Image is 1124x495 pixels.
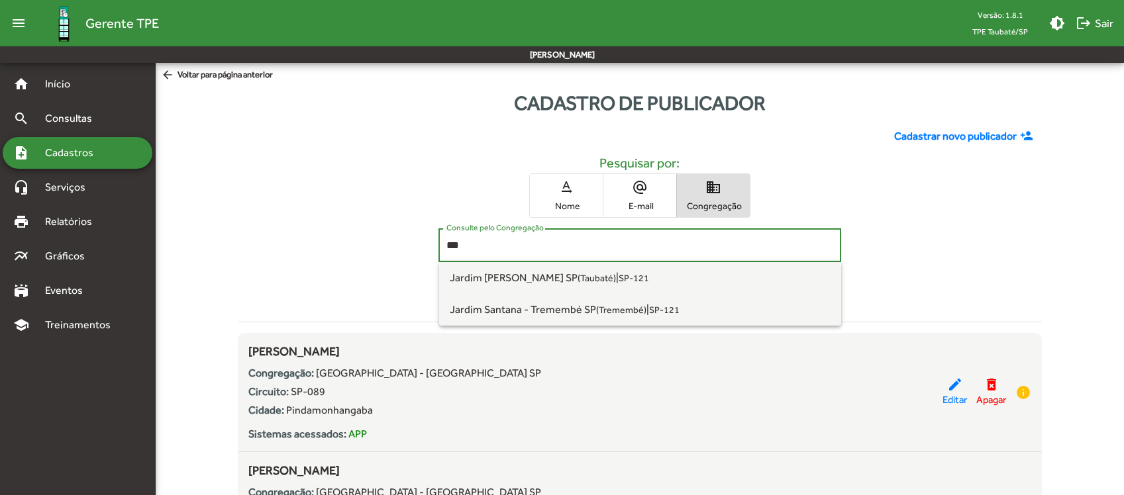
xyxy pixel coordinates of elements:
[286,404,373,416] span: Pindamonhangaba
[450,271,616,284] span: Jardim [PERSON_NAME] SP
[248,155,1031,171] h5: Pesquisar por:
[578,273,616,283] small: (Taubaté)
[13,179,29,195] mat-icon: headset_mic
[1015,384,1031,400] mat-icon: info
[619,273,649,283] small: SP-121
[649,304,680,315] small: SP-121
[677,174,750,217] button: Congregação
[1076,15,1092,31] mat-icon: logout
[558,179,574,195] mat-icon: text_rotation_none
[1070,11,1119,35] button: Sair
[37,111,109,126] span: Consultas
[5,10,32,36] mat-icon: menu
[976,392,1006,408] span: Apagar
[37,214,109,230] span: Relatórios
[984,377,999,392] mat-icon: delete_forever
[533,200,599,212] span: Nome
[37,248,103,264] span: Gráficos
[348,427,367,440] span: APP
[13,214,29,230] mat-icon: print
[13,283,29,298] mat-icon: stadium
[248,404,284,416] strong: Cidade:
[37,76,89,92] span: Início
[13,317,29,333] mat-icon: school
[316,367,541,379] span: [GEOGRAPHIC_DATA] - [GEOGRAPHIC_DATA] SP
[450,303,646,316] span: Jardim Santana - Tremembé SP
[248,367,314,379] strong: Congregação:
[947,377,963,392] mat-icon: edit
[85,13,159,34] span: Gerente TPE
[680,200,746,212] span: Congregação
[248,385,289,398] strong: Circuito:
[1049,15,1065,31] mat-icon: brightness_medium
[1020,129,1037,144] mat-icon: person_add
[1076,11,1113,35] span: Sair
[596,304,646,315] small: (Tremembé)
[37,179,103,195] span: Serviços
[248,463,340,477] span: [PERSON_NAME]
[248,427,346,440] strong: Sistemas acessados:
[13,111,29,126] mat-icon: search
[291,385,325,398] span: SP-089
[161,68,178,83] mat-icon: arrow_back
[607,200,673,212] span: E-mail
[37,283,101,298] span: Eventos
[530,174,603,217] button: Nome
[37,145,111,161] span: Cadastros
[603,174,676,217] button: E-mail
[943,392,967,408] span: Editar
[248,344,340,358] span: [PERSON_NAME]
[161,68,273,83] span: Voltar para página anterior
[13,145,29,161] mat-icon: note_add
[32,2,159,45] a: Gerente TPE
[894,128,1017,144] span: Cadastrar novo publicador
[705,179,721,195] mat-icon: domain
[42,2,85,45] img: Logo
[962,7,1039,23] div: Versão: 1.8.1
[632,179,648,195] mat-icon: alternate_email
[450,294,831,326] span: |
[450,262,831,294] span: |
[37,317,127,333] span: Treinamentos
[156,88,1124,118] div: Cadastro de publicador
[13,76,29,92] mat-icon: home
[962,23,1039,40] span: TPE Taubaté/SP
[13,248,29,264] mat-icon: multiline_chart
